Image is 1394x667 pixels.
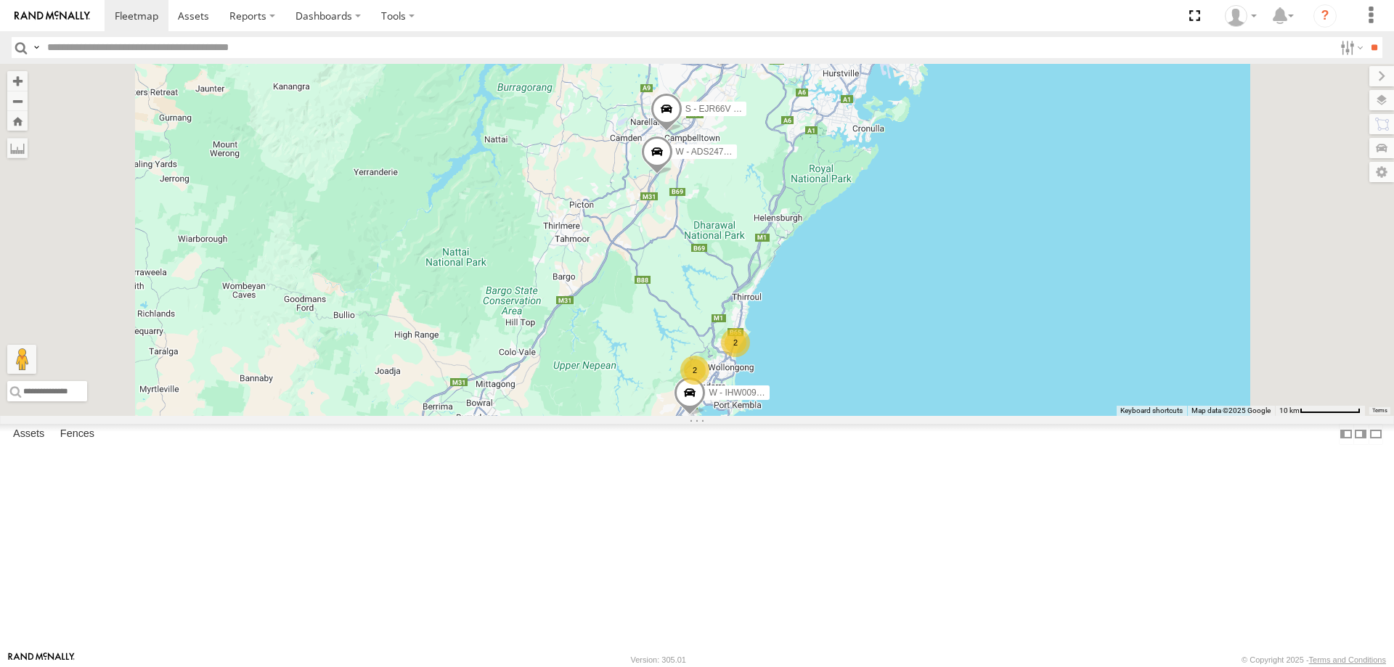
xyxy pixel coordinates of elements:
label: Hide Summary Table [1369,424,1383,445]
label: Assets [6,424,52,444]
i: ? [1313,4,1337,28]
div: 2 [721,328,750,357]
span: Map data ©2025 Google [1191,406,1271,414]
button: Keyboard shortcuts [1120,406,1183,416]
a: Visit our Website [8,652,75,667]
label: Fences [53,424,102,444]
span: W - IHW009 - [PERSON_NAME] [709,388,836,398]
label: Measure [7,138,28,158]
button: Zoom Home [7,111,28,131]
button: Drag Pegman onto the map to open Street View [7,345,36,374]
div: © Copyright 2025 - [1242,655,1386,664]
div: Version: 305.01 [631,655,686,664]
span: W - ADS247 - [PERSON_NAME] [676,147,803,157]
a: Terms and Conditions [1309,655,1386,664]
button: Zoom out [7,91,28,111]
span: S - EJR66V - [PERSON_NAME] [685,104,810,114]
label: Map Settings [1369,162,1394,182]
label: Dock Summary Table to the Right [1353,424,1368,445]
img: rand-logo.svg [15,11,90,21]
span: 10 km [1279,406,1300,414]
div: Tye Clark [1220,5,1262,27]
button: Zoom in [7,71,28,91]
button: Map Scale: 10 km per 80 pixels [1275,406,1365,416]
a: Terms [1372,408,1387,414]
div: 2 [680,356,709,385]
label: Search Query [30,37,42,58]
label: Dock Summary Table to the Left [1339,424,1353,445]
label: Search Filter Options [1334,37,1366,58]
